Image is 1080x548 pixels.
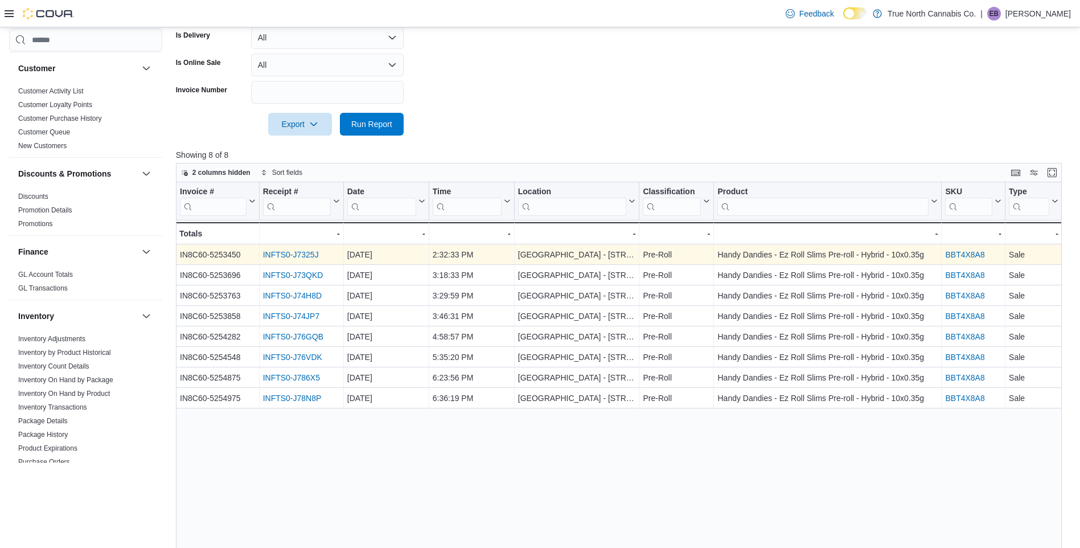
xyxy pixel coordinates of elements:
[179,227,256,240] div: Totals
[717,330,938,343] div: Handy Dandies - Ez Roll Slims Pre-roll - Hybrid - 10x0.35g
[18,349,111,357] a: Inventory by Product Historical
[18,141,67,150] span: New Customers
[18,375,113,385] span: Inventory On Hand by Package
[9,332,162,501] div: Inventory
[1009,268,1058,282] div: Sale
[433,187,502,198] div: Time
[18,417,68,425] a: Package Details
[1009,330,1058,343] div: Sale
[180,268,256,282] div: IN8C60-5253696
[347,289,425,302] div: [DATE]
[272,168,302,177] span: Sort fields
[518,371,636,385] div: [GEOGRAPHIC_DATA] - [STREET_ADDRESS]
[433,309,511,323] div: 3:46:31 PM
[192,168,251,177] span: 2 columns hidden
[945,271,984,280] a: BBT4X8A8
[1009,227,1058,240] div: -
[18,101,92,109] a: Customer Loyalty Points
[717,391,938,405] div: Handy Dandies - Ez Roll Slims Pre-roll - Hybrid - 10x0.35g
[717,350,938,364] div: Handy Dandies - Ez Roll Slims Pre-roll - Hybrid - 10x0.35g
[180,187,256,216] button: Invoice #
[888,7,976,21] p: True North Cannabis Co.
[1005,7,1071,21] p: [PERSON_NAME]
[717,187,938,216] button: Product
[518,187,636,216] button: Location
[275,113,325,136] span: Export
[262,187,339,216] button: Receipt #
[347,268,425,282] div: [DATE]
[945,394,984,403] a: BBT4X8A8
[18,192,48,201] span: Discounts
[347,187,416,198] div: Date
[268,113,332,136] button: Export
[262,250,318,259] a: INFTS0-J7325J
[262,187,330,198] div: Receipt #
[176,85,227,95] label: Invoice Number
[433,268,511,282] div: 3:18:33 PM
[262,373,319,382] a: INFTS0-J786X5
[251,54,404,76] button: All
[347,371,425,385] div: [DATE]
[945,187,992,198] div: SKU
[643,248,710,261] div: Pre-Roll
[262,332,323,341] a: INFTS0-J76GQB
[18,416,68,426] span: Package Details
[347,391,425,405] div: [DATE]
[433,227,511,240] div: -
[18,335,85,343] a: Inventory Adjustments
[18,206,72,215] span: Promotion Details
[433,371,511,385] div: 6:23:56 PM
[180,330,256,343] div: IN8C60-5254282
[518,187,627,216] div: Location
[643,309,710,323] div: Pre-Roll
[347,330,425,343] div: [DATE]
[18,128,70,136] a: Customer Queue
[180,187,247,216] div: Invoice #
[717,187,929,216] div: Product
[139,309,153,323] button: Inventory
[987,7,1001,21] div: Elisha Brania
[1009,289,1058,302] div: Sale
[945,312,984,321] a: BBT4X8A8
[262,394,321,403] a: INFTS0-J78N8P
[18,389,110,398] span: Inventory On Hand by Product
[18,220,53,228] a: Promotions
[1009,371,1058,385] div: Sale
[18,219,53,228] span: Promotions
[781,2,839,25] a: Feedback
[180,289,256,302] div: IN8C60-5253763
[643,187,701,216] div: Classification
[180,371,256,385] div: IN8C60-5254875
[643,268,710,282] div: Pre-Roll
[347,227,425,240] div: -
[643,330,710,343] div: Pre-Roll
[18,334,85,343] span: Inventory Adjustments
[23,8,74,19] img: Cova
[176,31,210,40] label: Is Delivery
[9,84,162,157] div: Customer
[843,7,867,19] input: Dark Mode
[518,309,636,323] div: [GEOGRAPHIC_DATA] - [STREET_ADDRESS]
[18,63,55,74] h3: Customer
[347,350,425,364] div: [DATE]
[717,268,938,282] div: Handy Dandies - Ez Roll Slims Pre-roll - Hybrid - 10x0.35g
[180,350,256,364] div: IN8C60-5254548
[1009,391,1058,405] div: Sale
[18,376,113,384] a: Inventory On Hand by Package
[18,114,102,122] a: Customer Purchase History
[18,206,72,214] a: Promotion Details
[643,391,710,405] div: Pre-Roll
[945,291,984,300] a: BBT4X8A8
[139,167,153,181] button: Discounts & Promotions
[717,289,938,302] div: Handy Dandies - Ez Roll Slims Pre-roll - Hybrid - 10x0.35g
[989,7,999,21] span: EB
[9,190,162,235] div: Discounts & Promotions
[18,444,77,452] a: Product Expirations
[176,166,255,179] button: 2 columns hidden
[18,310,54,322] h3: Inventory
[433,330,511,343] div: 4:58:57 PM
[251,26,404,49] button: All
[518,248,636,261] div: [GEOGRAPHIC_DATA] - [STREET_ADDRESS]
[433,350,511,364] div: 5:35:20 PM
[18,362,89,371] span: Inventory Count Details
